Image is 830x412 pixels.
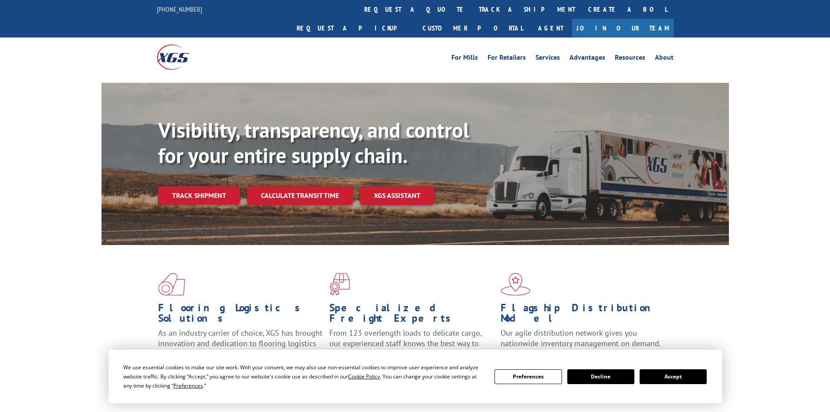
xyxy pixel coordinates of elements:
div: Cookie Consent Prompt [108,350,722,403]
a: Calculate transit time [247,186,353,205]
b: Visibility, transparency, and control for your entire supply chain. [158,116,469,169]
span: Cookie Policy [348,373,380,380]
span: Preferences [173,382,203,389]
img: xgs-icon-total-supply-chain-intelligence-red [158,273,185,296]
a: Request a pickup [290,19,416,37]
a: XGS ASSISTANT [360,186,434,205]
a: Agent [529,19,572,37]
button: Decline [567,369,634,384]
a: Services [535,54,560,64]
p: From 123 overlength loads to delicate cargo, our experienced staff knows the best way to move you... [329,328,494,367]
a: For Retailers [488,54,526,64]
a: Advantages [569,54,605,64]
a: Track shipment [158,186,240,204]
h1: Specialized Freight Experts [329,303,494,328]
a: Customer Portal [416,19,529,37]
div: We use essential cookies to make our site work. With your consent, we may also use non-essential ... [123,363,484,390]
button: Accept [640,369,707,384]
a: About [655,54,674,64]
a: Resources [615,54,645,64]
a: Join Our Team [572,19,674,37]
a: For Mills [451,54,478,64]
img: xgs-icon-flagship-distribution-model-red [501,273,531,296]
a: [PHONE_NUMBER] [157,5,202,14]
button: Preferences [495,369,562,384]
img: xgs-icon-focused-on-flooring-red [329,273,350,296]
h1: Flagship Distribution Model [501,303,665,328]
span: As an industry carrier of choice, XGS has brought innovation and dedication to flooring logistics... [158,328,322,359]
span: Our agile distribution network gives you nationwide inventory management on demand. [501,328,661,348]
h1: Flooring Logistics Solutions [158,303,323,328]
